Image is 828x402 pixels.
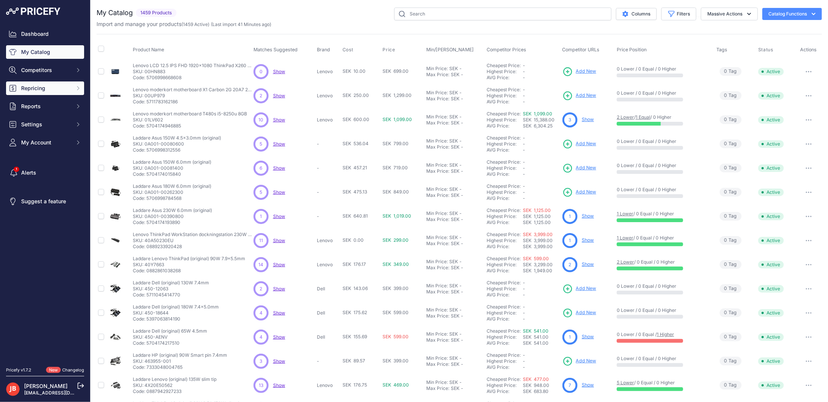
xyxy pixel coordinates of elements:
a: Cheapest Price: [487,135,521,141]
div: Highest Price: [487,141,523,147]
a: Alerts [6,166,84,180]
a: SEK 1,125.00 [523,207,551,213]
span: Price [383,47,395,53]
div: SEK 1,125.00 [523,219,559,226]
a: Cheapest Price: [487,304,521,310]
span: 0 [724,68,727,75]
div: SEK [450,90,458,96]
div: AVG Price: [487,219,523,226]
span: - [523,75,525,80]
span: Show [273,141,285,147]
div: Highest Price: [487,213,523,219]
span: Show [273,213,285,219]
span: - [523,165,525,171]
a: Show [273,334,285,340]
div: Min Price: [427,210,448,216]
p: Laddare Asus 150W 4.5x3.0mm (original) [133,135,221,141]
a: Dashboard [6,27,84,41]
a: Show [582,117,594,122]
a: 1459 Active [183,21,208,27]
p: - [317,213,339,219]
img: Pricefy Logo [6,8,60,15]
span: Show [273,117,285,123]
a: Add New [562,308,596,318]
p: SKU: 0A001-00081400 [133,165,211,171]
div: AVG Price: [487,171,523,177]
a: Cheapest Price: [487,63,521,68]
span: SEK 457.21 [343,165,367,170]
p: / 0 Equal / 0 Higher [617,211,709,217]
p: Code: 5711783162186 [133,99,253,105]
a: Cheapest Price: [487,256,521,261]
span: Active [758,116,784,124]
span: 11 [259,237,263,244]
p: 0 Lower / 0 Equal / 0 Higher [617,66,709,72]
div: - [460,241,464,247]
p: Lenovo LCD 12.5 IPS FHD 1920x1080 ThinkPad X260 X270 X280 A275 00HN883 00HN884 [133,63,253,69]
span: - [523,63,525,68]
a: SEK 3,999.00 [523,232,553,237]
button: Price [383,47,397,53]
span: 0 [724,237,727,244]
span: Add New [576,189,596,196]
div: AVG Price: [487,244,523,250]
span: Product Name [133,47,164,52]
span: Tag [720,91,742,100]
p: Code: 5704174015840 [133,171,211,177]
a: Show [582,237,594,243]
div: Min Price: [427,66,448,72]
div: Min Price: [427,114,448,120]
span: Tag [720,140,742,148]
div: Highest Price: [487,93,523,99]
button: Massive Actions [701,8,758,20]
a: 1 Higher [657,331,674,337]
span: - [523,87,525,92]
div: - [458,66,462,72]
div: - [460,216,464,222]
nav: Sidebar [6,27,84,358]
a: Show [273,382,285,388]
p: SKU: 00UP979 [133,93,253,99]
div: - [458,186,462,192]
span: Tag [720,236,742,245]
span: Actions [800,47,817,52]
span: Active [758,189,784,196]
span: 1459 Products [136,9,177,17]
a: Show [273,286,285,292]
button: Reports [6,100,84,113]
span: - [523,135,525,141]
a: [PERSON_NAME] [24,383,68,389]
button: Status [758,47,775,53]
div: Max Price: [427,241,450,247]
p: - [317,189,339,195]
a: Add New [562,139,596,149]
div: SEK [450,210,458,216]
span: Reports [21,103,71,110]
span: 3 [568,117,571,123]
span: Settings [21,121,71,128]
p: Laddare Asus 150W 6.0mm (original) [133,159,211,165]
a: Add New [562,66,596,77]
span: SEK 299.00 [383,237,409,243]
span: SEK 475.13 [343,189,367,195]
span: - [523,189,525,195]
span: Tags [717,47,728,52]
h2: My Catalog [97,8,133,18]
input: Search [394,8,611,20]
button: Settings [6,118,84,131]
span: Show [273,238,285,243]
span: 0 [724,189,727,196]
p: Code: 5706998784568 [133,195,211,201]
span: Brand [317,47,330,52]
p: Laddare Asus 180W 6.0mm (original) [133,183,211,189]
p: Code: 5706998668608 [133,75,253,81]
a: Show [273,310,285,316]
div: SEK 3,999.00 [523,244,559,250]
span: 1 [260,213,262,220]
a: 1 Equal [636,114,650,120]
div: SEK [451,72,460,78]
div: SEK [450,186,458,192]
div: Highest Price: [487,189,523,195]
